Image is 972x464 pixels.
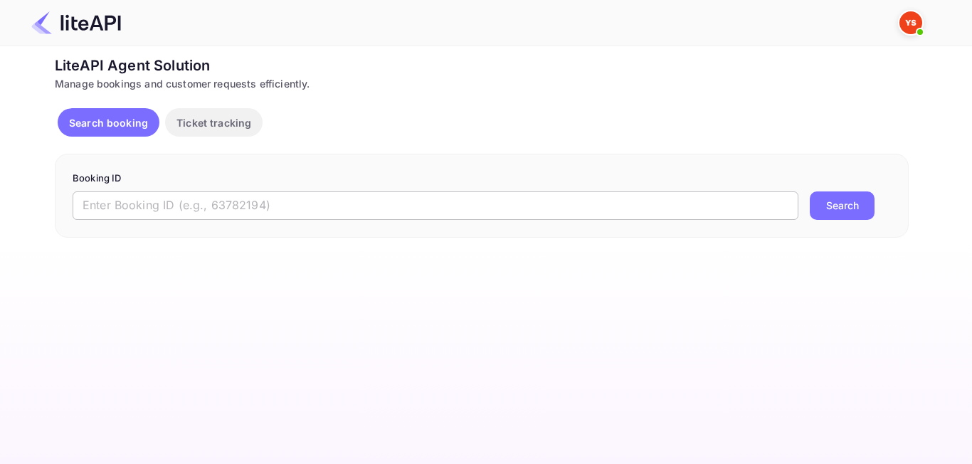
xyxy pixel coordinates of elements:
img: LiteAPI Logo [31,11,121,34]
div: Manage bookings and customer requests efficiently. [55,76,909,91]
p: Booking ID [73,172,891,186]
div: LiteAPI Agent Solution [55,55,909,76]
p: Search booking [69,115,148,130]
button: Search [810,191,875,220]
img: Yandex Support [899,11,922,34]
p: Ticket tracking [176,115,251,130]
input: Enter Booking ID (e.g., 63782194) [73,191,798,220]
